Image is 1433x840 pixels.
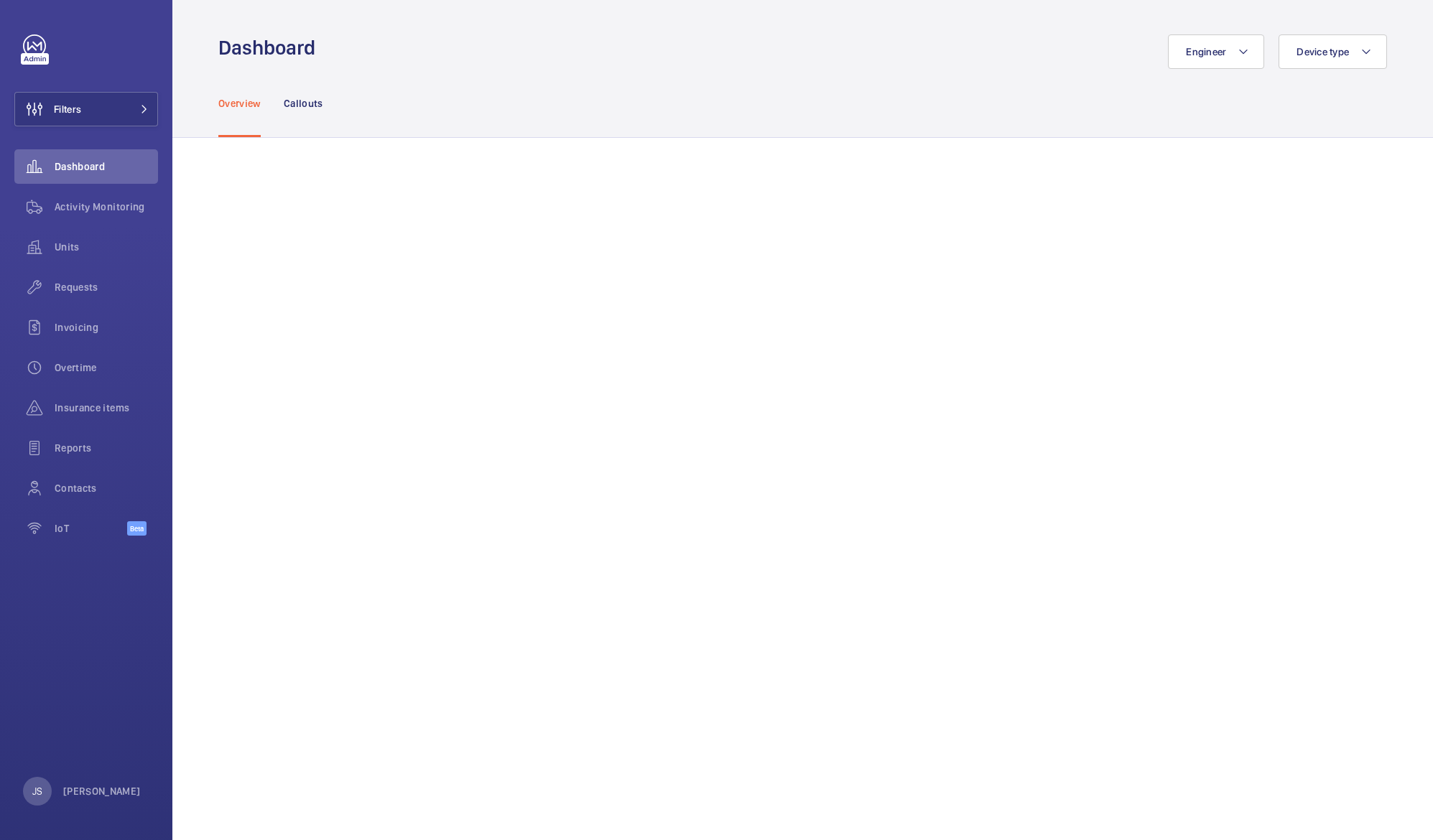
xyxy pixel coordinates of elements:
span: Overtime [55,360,158,375]
span: Activity Monitoring [55,200,158,214]
span: Beta [127,521,147,536]
p: Callouts [284,96,323,111]
span: Contacts [55,481,158,495]
button: Filters [14,92,158,126]
p: Overview [218,96,261,111]
span: IoT [55,521,127,536]
span: Filters [54,102,81,116]
p: JS [32,784,42,798]
span: Insurance items [55,401,158,415]
button: Engineer [1168,34,1264,69]
p: [PERSON_NAME] [63,784,141,798]
span: Device type [1297,46,1349,57]
span: Engineer [1186,46,1226,57]
span: Invoicing [55,320,158,335]
span: Dashboard [55,159,158,174]
span: Requests [55,280,158,294]
span: Reports [55,441,158,455]
span: Units [55,240,158,254]
h1: Dashboard [218,34,324,61]
button: Device type [1279,34,1387,69]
